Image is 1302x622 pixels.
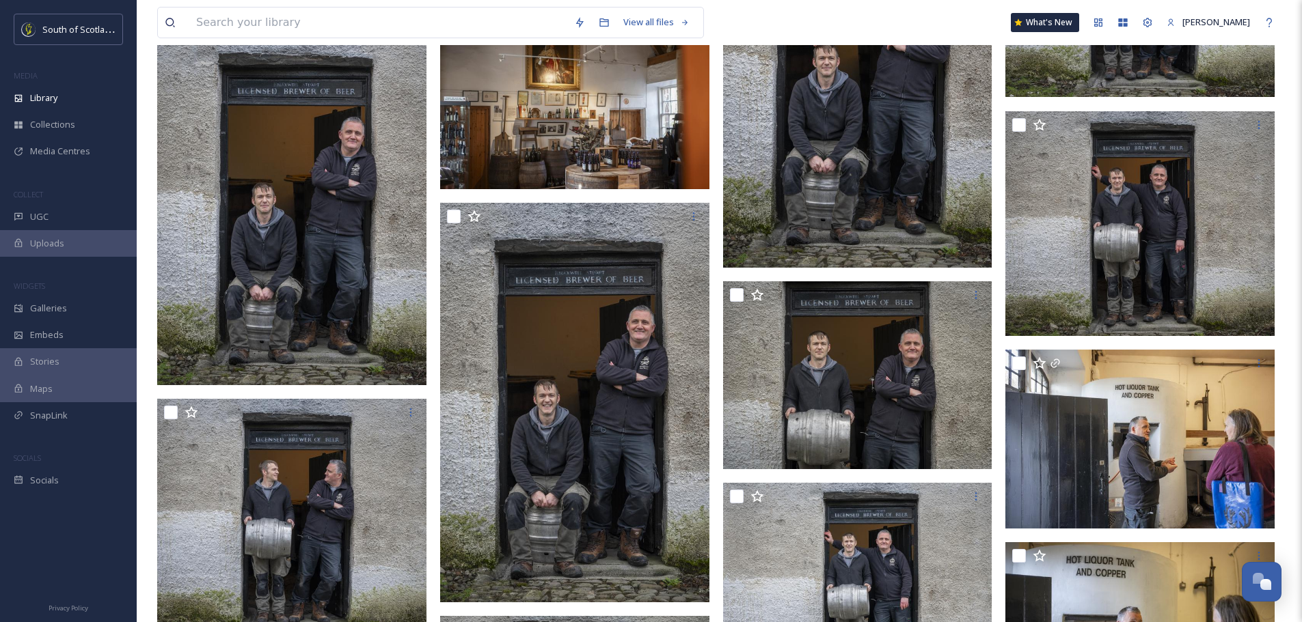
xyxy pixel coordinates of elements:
img: images.jpeg [22,23,36,36]
a: Privacy Policy [49,599,88,615]
span: SOCIALS [14,453,41,463]
span: COLLECT [14,189,43,199]
img: PW_SSDA_Traquair Brewary_011.JPG [440,203,709,602]
a: [PERSON_NAME] [1160,9,1257,36]
span: WIDGETS [14,281,45,291]
img: PW_SSDA_Traquair Brewary_015.JPG [440,10,709,189]
span: Stories [30,355,59,368]
a: View all files [616,9,696,36]
span: [PERSON_NAME] [1182,16,1250,28]
span: SnapLink [30,409,68,422]
span: Embeds [30,328,64,341]
span: Socials [30,474,59,487]
span: Collections [30,118,75,131]
span: Privacy Policy [49,604,88,612]
span: MEDIA [14,70,38,81]
img: PW_SSDA_Traquair Brewary_012.JPG [157,15,426,384]
span: UGC [30,210,49,223]
span: Media Centres [30,145,90,158]
img: PW_SSDA_Traquair Brewary_005.JPG [1005,111,1275,337]
img: PW_SSDA_Traquair Brewary_006.JPG [723,281,992,470]
span: Maps [30,382,53,395]
span: South of Scotland Destination Alliance [42,23,198,36]
a: What's New [1011,13,1079,32]
span: Library [30,91,57,104]
span: Galleries [30,302,67,315]
span: Uploads [30,237,64,250]
button: Open Chat [1242,562,1281,602]
input: Search your library [189,8,567,38]
img: PW_SSDA_Traquair Brewary_001.JPG [1005,350,1275,528]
